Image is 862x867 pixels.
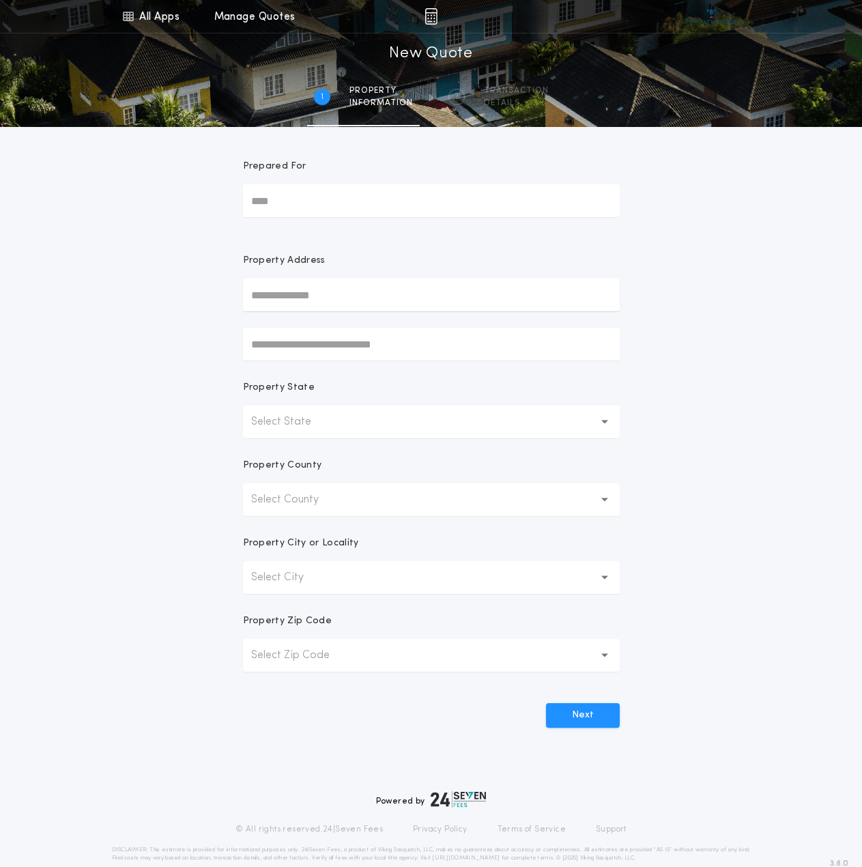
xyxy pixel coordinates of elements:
button: Select Zip Code [243,639,620,672]
span: Transaction [484,85,549,96]
img: vs-icon [686,10,737,23]
a: [URL][DOMAIN_NAME] [432,855,500,861]
img: img [425,8,437,25]
p: Select State [251,414,333,430]
p: Property County [243,459,322,472]
p: Select City [251,569,326,586]
p: Select County [251,492,341,508]
p: Prepared For [243,160,306,173]
h1: New Quote [389,43,472,65]
p: Property Address [243,254,620,268]
h2: 2 [454,91,459,102]
span: Property [349,85,413,96]
button: Next [546,703,620,728]
span: details [484,98,549,109]
input: Prepared For [243,184,620,217]
a: Privacy Policy [413,824,468,835]
button: Select County [243,483,620,516]
p: © All rights reserved. 24|Seven Fees [235,824,383,835]
p: Property City or Locality [243,537,359,550]
a: Terms of Service [498,824,566,835]
img: logo [431,791,487,808]
p: Select Zip Code [251,647,351,664]
p: DISCLAIMER: This estimate is provided for informational purposes only. 24|Seven Fees, a product o... [112,846,751,862]
a: Support [596,824,627,835]
span: information [349,98,413,109]
button: Select City [243,561,620,594]
p: Property State [243,381,315,395]
button: Select State [243,406,620,438]
h2: 1 [321,91,324,102]
p: Property Zip Code [243,614,332,628]
div: Powered by [376,791,487,808]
